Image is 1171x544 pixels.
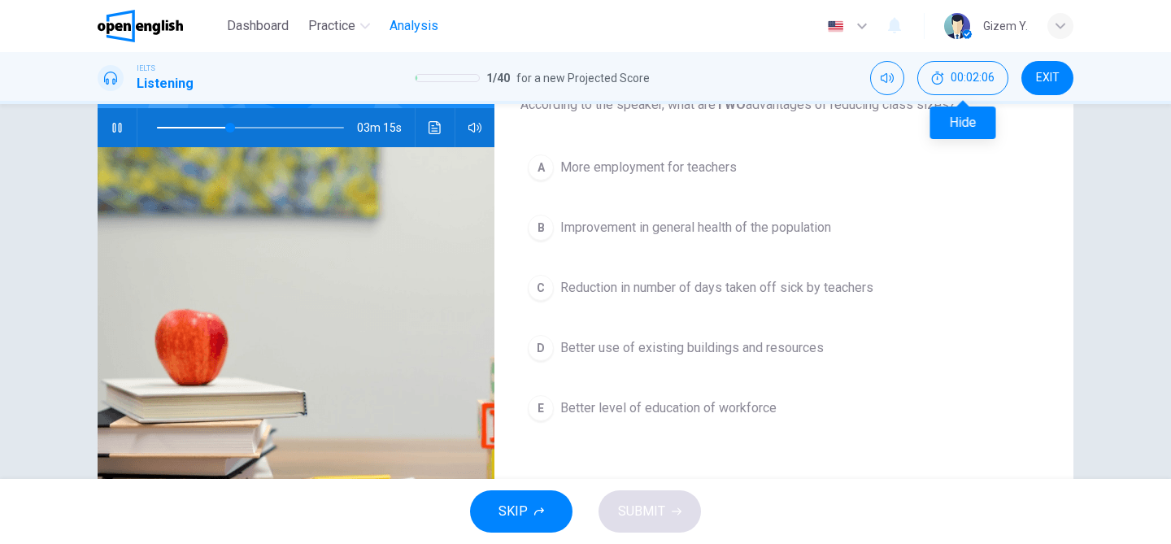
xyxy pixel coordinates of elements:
[383,11,445,41] button: Analysis
[390,16,438,36] span: Analysis
[560,398,777,418] span: Better level of education of workforce
[560,218,831,237] span: Improvement in general health of the population
[422,108,448,147] button: Click to see the audio transcription
[870,61,904,95] div: Mute
[716,97,746,112] b: TWO
[917,61,1008,95] div: Hide
[560,158,737,177] span: More employment for teachers
[528,275,554,301] div: C
[98,147,494,543] img: Effects of Reducing Class Sizes
[98,10,220,42] a: OpenEnglish logo
[520,147,1047,188] button: AMore employment for teachers
[951,72,995,85] span: 00:02:06
[302,11,377,41] button: Practice
[983,16,1028,36] div: Gizem Y.
[1021,61,1073,95] button: EXIT
[825,20,846,33] img: en
[1036,72,1060,85] span: EXIT
[528,395,554,421] div: E
[520,207,1047,248] button: BImprovement in general health of the population
[520,268,1047,308] button: CReduction in number of days taken off sick by teachers
[220,11,295,41] button: Dashboard
[98,10,183,42] img: OpenEnglish logo
[516,68,650,88] span: for a new Projected Score
[520,328,1047,368] button: DBetter use of existing buildings and resources
[944,13,970,39] img: Profile picture
[137,74,194,94] h1: Listening
[560,338,824,358] span: Better use of existing buildings and resources
[498,500,528,523] span: SKIP
[528,215,554,241] div: B
[520,388,1047,429] button: EBetter level of education of workforce
[137,63,155,74] span: IELTS
[357,108,415,147] span: 03m 15s
[930,107,996,139] div: Hide
[486,68,510,88] span: 1 / 40
[528,154,554,181] div: A
[528,335,554,361] div: D
[917,61,1008,95] button: 00:02:06
[470,490,572,533] button: SKIP
[560,278,873,298] span: Reduction in number of days taken off sick by teachers
[308,16,355,36] span: Practice
[227,16,289,36] span: Dashboard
